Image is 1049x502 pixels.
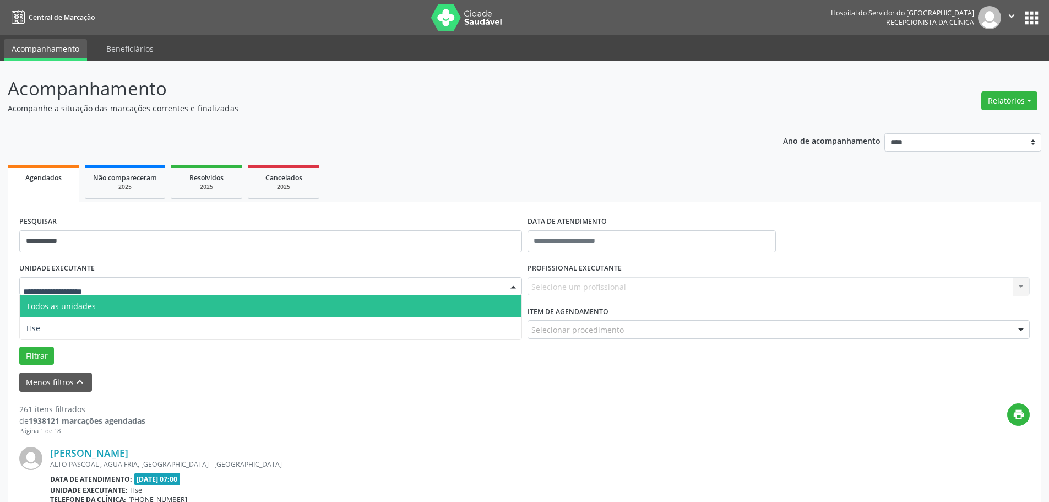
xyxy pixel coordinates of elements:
[29,13,95,22] span: Central de Marcação
[1005,10,1018,22] i: 
[981,91,1037,110] button: Relatórios
[1007,403,1030,426] button: print
[4,39,87,61] a: Acompanhamento
[886,18,974,27] span: Recepcionista da clínica
[50,474,132,484] b: Data de atendimento:
[8,102,731,114] p: Acompanhe a situação das marcações correntes e finalizadas
[1001,6,1022,29] button: 
[26,301,96,311] span: Todos as unidades
[531,324,624,336] span: Selecionar procedimento
[1013,408,1025,420] i: print
[256,183,311,191] div: 2025
[29,415,145,426] strong: 1938121 marcações agendadas
[179,183,234,191] div: 2025
[99,39,161,58] a: Beneficiários
[19,213,57,230] label: PESQUISAR
[50,485,128,495] b: Unidade executante:
[93,183,157,191] div: 2025
[50,447,128,459] a: [PERSON_NAME]
[19,260,95,277] label: UNIDADE EXECUTANTE
[978,6,1001,29] img: img
[528,260,622,277] label: PROFISSIONAL EXECUTANTE
[8,8,95,26] a: Central de Marcação
[130,485,142,495] span: Hse
[19,415,145,427] div: de
[19,427,145,436] div: Página 1 de 18
[528,213,607,230] label: DATA DE ATENDIMENTO
[265,173,302,182] span: Cancelados
[74,376,86,388] i: keyboard_arrow_up
[25,173,62,182] span: Agendados
[783,133,880,147] p: Ano de acompanhamento
[831,8,974,18] div: Hospital do Servidor do [GEOGRAPHIC_DATA]
[26,323,40,333] span: Hse
[528,303,608,320] label: Item de agendamento
[134,473,181,485] span: [DATE] 07:00
[50,460,865,469] div: ALTO PASCOAL , AGUA FRIA, [GEOGRAPHIC_DATA] - [GEOGRAPHIC_DATA]
[19,403,145,415] div: 261 itens filtrados
[1022,8,1041,28] button: apps
[189,173,224,182] span: Resolvidos
[19,373,92,392] button: Menos filtroskeyboard_arrow_up
[93,173,157,182] span: Não compareceram
[19,447,42,470] img: img
[19,347,54,365] button: Filtrar
[8,75,731,102] p: Acompanhamento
